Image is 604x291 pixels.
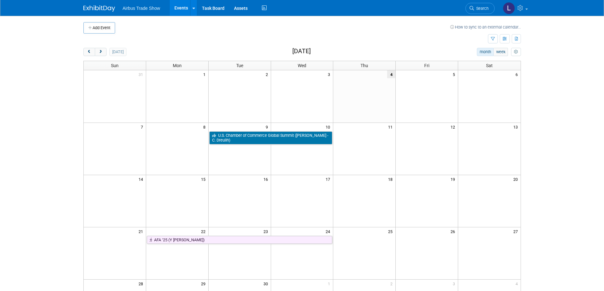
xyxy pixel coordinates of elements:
[486,63,493,68] span: Sat
[477,48,494,56] button: month
[298,63,306,68] span: Wed
[83,5,115,12] img: ExhibitDay
[203,70,208,78] span: 1
[515,280,521,288] span: 4
[387,123,395,131] span: 11
[514,50,518,54] i: Personalize Calendar
[173,63,182,68] span: Mon
[325,227,333,235] span: 24
[111,63,119,68] span: Sun
[83,22,115,34] button: Add Event
[109,48,126,56] button: [DATE]
[325,175,333,183] span: 17
[325,123,333,131] span: 10
[83,48,95,56] button: prev
[203,123,208,131] span: 8
[147,236,333,244] a: AFA ’25 (Y [PERSON_NAME])
[327,70,333,78] span: 3
[493,48,508,56] button: week
[450,227,458,235] span: 26
[263,227,271,235] span: 23
[138,175,146,183] span: 14
[123,6,160,11] span: Airbus Trade Show
[450,25,521,29] a: How to sync to an external calendar...
[138,227,146,235] span: 21
[424,63,429,68] span: Fri
[200,280,208,288] span: 29
[200,175,208,183] span: 15
[513,227,521,235] span: 27
[327,280,333,288] span: 1
[138,70,146,78] span: 31
[236,63,243,68] span: Tue
[140,123,146,131] span: 7
[387,227,395,235] span: 25
[503,2,515,14] img: Luis Manuel Barrajon
[452,70,458,78] span: 5
[209,131,333,144] a: U.S. Chamber of Commerce Global Summit ([PERSON_NAME] - C. Dreuilh)
[390,280,395,288] span: 2
[511,48,521,56] button: myCustomButton
[452,280,458,288] span: 3
[450,123,458,131] span: 12
[360,63,368,68] span: Thu
[95,48,107,56] button: next
[513,123,521,131] span: 13
[474,6,489,11] span: Search
[265,123,271,131] span: 9
[513,175,521,183] span: 20
[263,175,271,183] span: 16
[387,175,395,183] span: 18
[265,70,271,78] span: 2
[450,175,458,183] span: 19
[465,3,495,14] a: Search
[200,227,208,235] span: 22
[515,70,521,78] span: 6
[263,280,271,288] span: 30
[138,280,146,288] span: 28
[292,48,311,55] h2: [DATE]
[387,70,395,78] span: 4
